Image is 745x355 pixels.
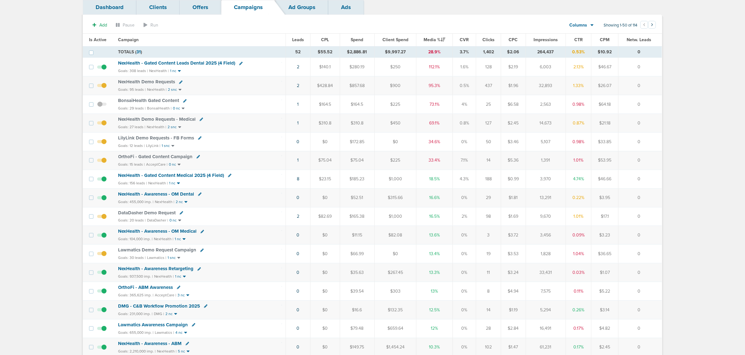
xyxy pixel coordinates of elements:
small: NexHealth | [154,274,174,279]
td: 16.6% [416,188,453,207]
a: 0 [297,139,300,144]
span: Media % [424,37,445,42]
td: $267.45 [374,263,416,282]
td: 13.3% [416,263,453,282]
td: 14 [476,151,501,170]
td: $0 [310,263,340,282]
td: 0.53% [566,46,591,58]
td: 0 [619,132,662,151]
small: NexHealth | [147,125,167,129]
a: 0 [297,307,300,313]
td: $1.07 [591,263,619,282]
small: 2 snc [168,125,177,129]
td: $303 [374,282,416,301]
span: Leads [292,37,304,42]
td: $26.07 [591,76,619,95]
span: NexHealth Demo Requests [118,79,175,85]
td: 0 [619,263,662,282]
td: $315.66 [374,188,416,207]
td: $75.04 [340,151,374,170]
td: $900 [374,76,416,95]
td: 0.87% [566,114,591,133]
td: 28 [476,319,501,338]
td: $53.95 [591,151,619,170]
td: $16.6 [340,300,374,319]
td: $4.94 [501,282,526,301]
td: $35.63 [340,263,374,282]
td: $46.67 [591,58,619,76]
td: 0.03% [566,263,591,282]
td: $0 [374,245,416,263]
small: 3 nc [178,293,185,298]
td: 2% [453,207,476,226]
td: 0 [619,95,662,114]
td: $36.65 [591,245,619,263]
td: 1.04% [566,245,591,263]
td: $2,886.81 [340,46,374,58]
td: $52.51 [340,188,374,207]
td: 7.1% [453,151,476,170]
td: 0 [619,188,662,207]
td: $3.72 [501,226,526,245]
td: $0.99 [501,170,526,188]
td: 8 [476,282,501,301]
td: 6,003 [526,58,566,76]
td: 13.6% [416,226,453,245]
span: Columns [570,22,587,28]
td: 95.3% [416,76,453,95]
td: 0 [619,58,662,76]
td: $185.23 [340,170,374,188]
small: 2 nc [166,312,173,316]
td: 98 [476,207,501,226]
td: $1,000 [374,170,416,188]
small: Goals: 455,000 imp. | [118,200,154,204]
small: 0 nc [173,106,180,111]
small: 5 nc [178,349,185,354]
span: Campaign [118,37,139,42]
td: 19 [476,245,501,263]
span: NexHealth - Awareness Retargeting [118,266,194,271]
td: $3.23 [591,226,619,245]
td: $0 [310,132,340,151]
ul: Pagination [640,22,656,29]
td: $0 [310,226,340,245]
td: 34.6% [416,132,453,151]
td: 0% [453,319,476,338]
td: $132.35 [374,300,416,319]
td: 33.4% [416,151,453,170]
span: LilyLink Demo Requests - FB Forms [118,135,194,141]
span: Client Spend [382,37,408,42]
td: 0.98% [566,132,591,151]
small: Goals: 156 leads | [118,181,147,186]
td: 0 [619,226,662,245]
td: $2.45 [501,114,526,133]
span: 31 [137,49,141,55]
td: $0 [310,188,340,207]
td: 1,828 [526,245,566,263]
small: Goals: 30 leads | [118,255,146,260]
small: Goals: 29 leads | [118,106,146,111]
td: $4.82 [591,319,619,338]
td: 0% [453,188,476,207]
span: CPC [509,37,518,42]
small: 1 nc [169,181,176,186]
td: 0% [453,132,476,151]
span: CPM [600,37,610,42]
td: 3,970 [526,170,566,188]
small: 1 snc [168,255,176,260]
small: Lawmatics | [155,330,174,335]
td: 0.22% [566,188,591,207]
td: $164.5 [340,95,374,114]
td: $6.58 [501,95,526,114]
span: NexHealth - Awareness - ABM [118,341,182,346]
span: OrthoFi - Gated Content Campaign [118,154,193,159]
td: $46.66 [591,170,619,188]
td: 188 [476,170,501,188]
td: $140.1 [310,58,340,76]
td: 25 [476,95,501,114]
td: $310.8 [310,114,340,133]
span: Spend [351,37,363,42]
td: $23.15 [310,170,340,188]
span: CVR [460,37,469,42]
td: 13.4% [416,245,453,263]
